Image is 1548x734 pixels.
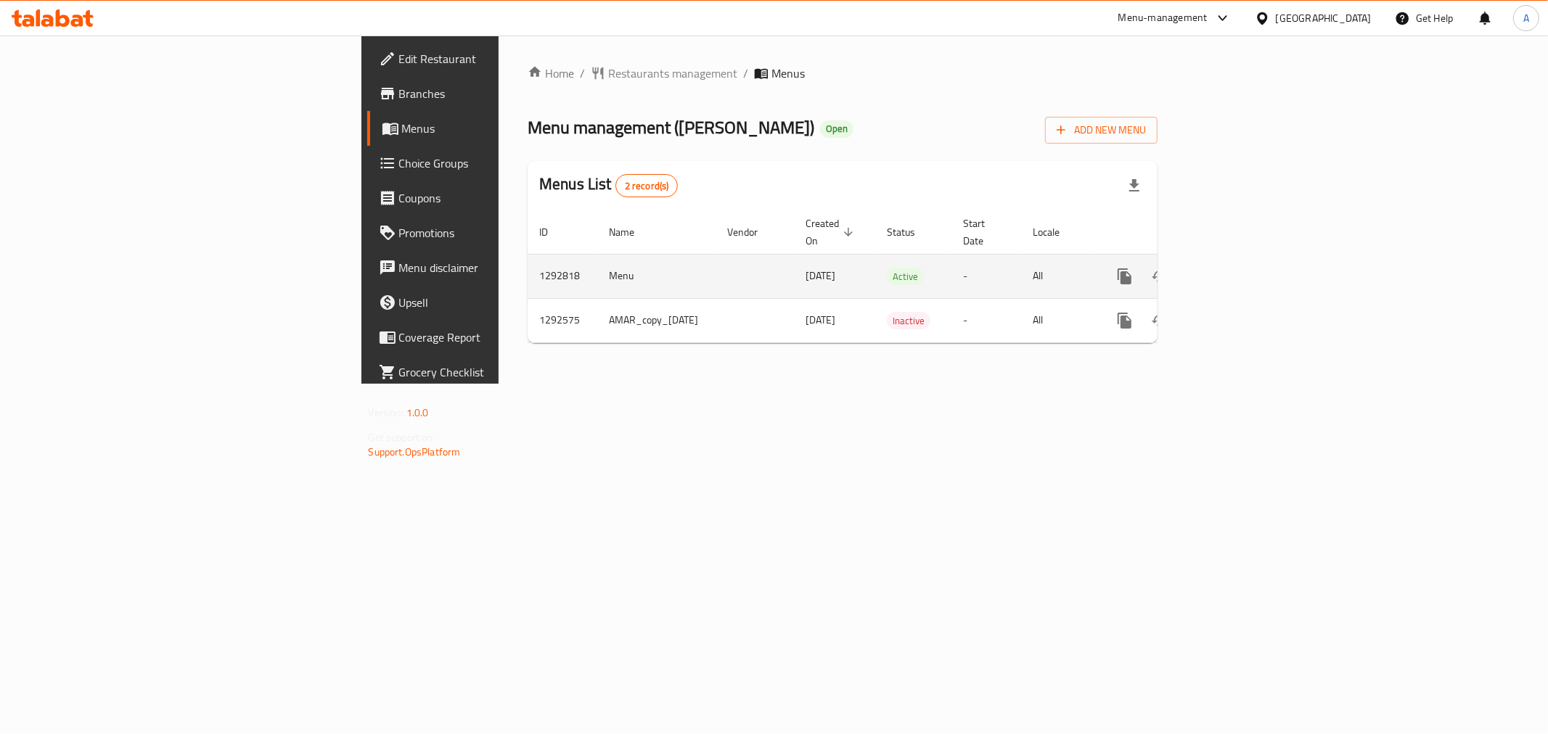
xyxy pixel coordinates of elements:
[367,320,620,355] a: Coverage Report
[1276,10,1372,26] div: [GEOGRAPHIC_DATA]
[1096,210,1258,255] th: Actions
[615,174,679,197] div: Total records count
[1021,254,1096,298] td: All
[806,310,835,329] span: [DATE]
[369,403,404,422] span: Version:
[399,189,608,207] span: Coupons
[399,259,608,276] span: Menu disclaimer
[887,313,930,329] span: Inactive
[528,65,1158,82] nav: breadcrumb
[727,223,777,241] span: Vendor
[1057,121,1146,139] span: Add New Menu
[1107,259,1142,294] button: more
[367,215,620,250] a: Promotions
[528,210,1258,343] table: enhanced table
[528,111,814,144] span: Menu management ( [PERSON_NAME] )
[399,85,608,102] span: Branches
[369,442,461,461] a: Support.OpsPlatform
[399,363,608,381] span: Grocery Checklist
[1021,298,1096,342] td: All
[591,65,737,82] a: Restaurants management
[539,173,678,197] h2: Menus List
[1142,303,1177,338] button: Change Status
[597,298,716,342] td: AMAR_copy_[DATE]
[399,329,608,346] span: Coverage Report
[369,428,435,447] span: Get support on:
[367,285,620,320] a: Upsell
[367,146,620,181] a: Choice Groups
[1118,9,1208,27] div: Menu-management
[399,50,608,67] span: Edit Restaurant
[399,224,608,242] span: Promotions
[367,181,620,215] a: Coupons
[806,266,835,285] span: [DATE]
[887,312,930,329] div: Inactive
[951,254,1021,298] td: -
[771,65,805,82] span: Menus
[1523,10,1529,26] span: A
[1045,117,1158,144] button: Add New Menu
[963,215,1004,250] span: Start Date
[539,223,567,241] span: ID
[399,154,608,172] span: Choice Groups
[402,120,608,137] span: Menus
[597,254,716,298] td: Menu
[951,298,1021,342] td: -
[608,65,737,82] span: Restaurants management
[367,111,620,146] a: Menus
[743,65,748,82] li: /
[399,294,608,311] span: Upsell
[887,223,934,241] span: Status
[367,41,620,76] a: Edit Restaurant
[367,76,620,111] a: Branches
[1033,223,1078,241] span: Locale
[820,120,853,138] div: Open
[887,268,924,285] span: Active
[806,215,858,250] span: Created On
[367,250,620,285] a: Menu disclaimer
[1107,303,1142,338] button: more
[1142,259,1177,294] button: Change Status
[820,123,853,135] span: Open
[367,355,620,389] a: Grocery Checklist
[609,223,653,241] span: Name
[616,179,678,193] span: 2 record(s)
[406,403,429,422] span: 1.0.0
[1117,168,1152,203] div: Export file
